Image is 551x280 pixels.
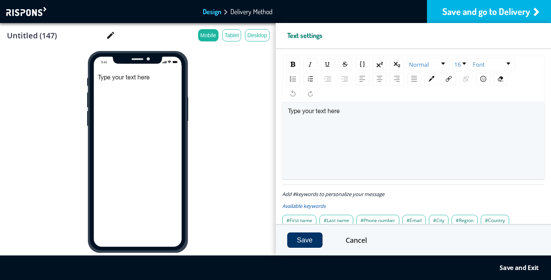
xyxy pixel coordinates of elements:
i: Available keywords [282,203,326,209]
div: Ordered [303,73,318,85]
div: rdw-dropdown [407,58,450,71]
div: rdw-dropdown [452,58,468,71]
button: Tablet [222,29,241,41]
div: Underline [321,58,335,71]
div: rdw-emoji-control [475,73,492,85]
div: rdw-editor [288,108,539,174]
div: rdw-wrapper [282,56,545,179]
div: rdw-remove-control [492,73,509,85]
span: #Country [481,215,509,226]
p: Text settings [287,31,540,41]
div: Strikethrough [338,58,352,71]
div: Center [372,73,387,85]
div: rdw-list-control [285,73,354,85]
span: Type your text here [288,109,340,115]
span: #Region [452,215,478,226]
div: Superscript [372,58,387,71]
div: Bold [286,58,300,71]
a: Delivery Method [230,8,273,15]
div: Monospace [355,58,369,71]
div: rdw-font-family-control [469,58,516,71]
span: Font [473,61,485,68]
div: Link [442,73,456,85]
span: #First name [282,215,316,226]
div: Redo [303,87,318,100]
span: 16 [454,61,461,68]
div: Left [355,73,369,85]
a: Design [203,8,221,15]
div: Outdent [338,73,352,85]
a: Font Size [452,59,468,70]
button: Desktop [245,29,269,41]
div: rdw-inline-control [285,58,405,71]
input: Project title [6,31,106,40]
span: #Email [402,215,426,226]
i: Add #keywords to personalize your message [282,191,384,198]
div: Subscript [390,58,404,71]
span: #City [429,215,448,226]
div: Unordered [286,73,300,85]
a: Font [471,59,515,70]
a: Block Type [407,59,449,70]
div: Italic [303,58,318,71]
div: rdw-dropdown [470,58,515,71]
div: rdw-link-control [440,73,475,85]
i: create [106,31,115,40]
button: Mobile [198,29,218,41]
button: Save [287,232,323,248]
div: Undo [286,87,300,100]
span: #Last name [319,215,353,226]
button: Cancel [343,236,369,245]
span: Normal [409,61,429,68]
div: Indent [321,73,335,85]
div: rdw-toolbar [282,56,545,102]
div: rdw-history-control [285,87,319,100]
div: Justify [407,73,421,85]
span: #Phone number [356,215,399,226]
div: Right [390,73,404,85]
div: rdw-block-control [405,58,451,71]
div: Remove [493,73,508,85]
div: Unlink [459,73,473,85]
div: rdw-color-picker [423,73,440,85]
div: rdw-textalign-control [354,73,423,85]
div: rdw-font-size-control [451,58,469,71]
div: Save and Exit [500,264,539,272]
